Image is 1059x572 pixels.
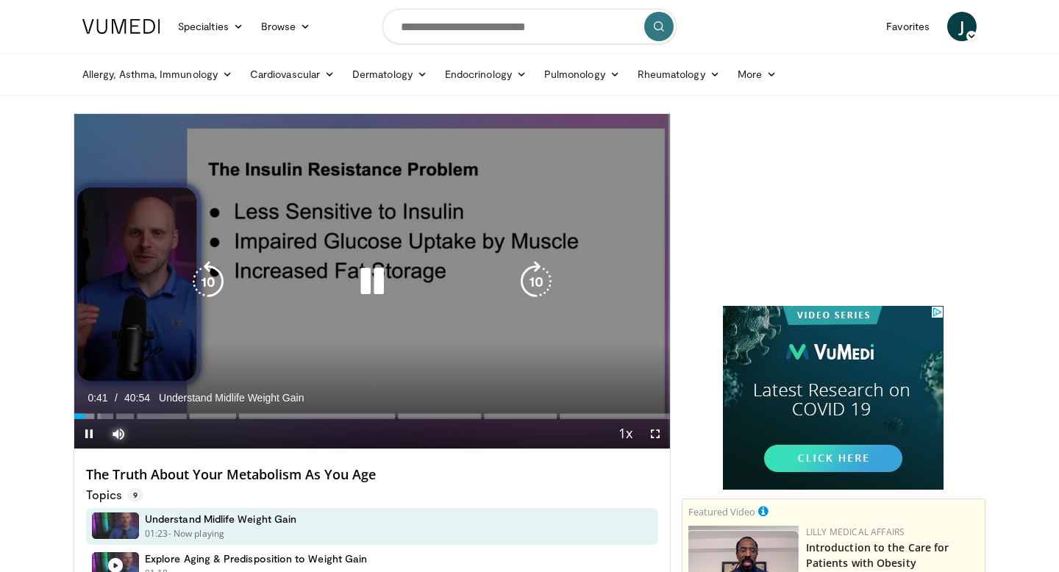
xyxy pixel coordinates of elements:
img: VuMedi Logo [82,19,160,34]
a: Dermatology [343,60,436,89]
p: 01:23 [145,527,168,540]
a: Rheumatology [629,60,729,89]
p: - Now playing [168,527,225,540]
h4: Understand Midlife Weight Gain [145,512,296,526]
span: / [115,392,118,404]
iframe: Advertisement [723,306,944,490]
a: Endocrinology [436,60,535,89]
h4: Explore Aging & Predisposition to Weight Gain [145,552,367,565]
a: Specialties [169,12,252,41]
button: Mute [104,419,133,448]
a: Lilly Medical Affairs [806,526,905,538]
a: Introduction to the Care for Patients with Obesity [806,540,949,570]
button: Playback Rate [611,419,641,448]
video-js: Video Player [74,114,670,449]
span: 0:41 [88,392,107,404]
a: Favorites [877,12,938,41]
button: Fullscreen [641,419,670,448]
span: 9 [127,487,143,502]
span: Understand Midlife Weight Gain [159,391,304,404]
span: 40:54 [124,392,150,404]
p: Topics [86,487,143,502]
small: Featured Video [688,505,755,518]
a: Pulmonology [535,60,629,89]
a: More [729,60,785,89]
a: Cardiovascular [241,60,343,89]
a: Allergy, Asthma, Immunology [74,60,241,89]
div: Progress Bar [74,413,670,419]
input: Search topics, interventions [382,9,677,44]
h4: The Truth About Your Metabolism As You Age [86,467,658,483]
a: Browse [252,12,320,41]
a: J [947,12,977,41]
button: Pause [74,419,104,448]
iframe: Advertisement [723,113,944,297]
